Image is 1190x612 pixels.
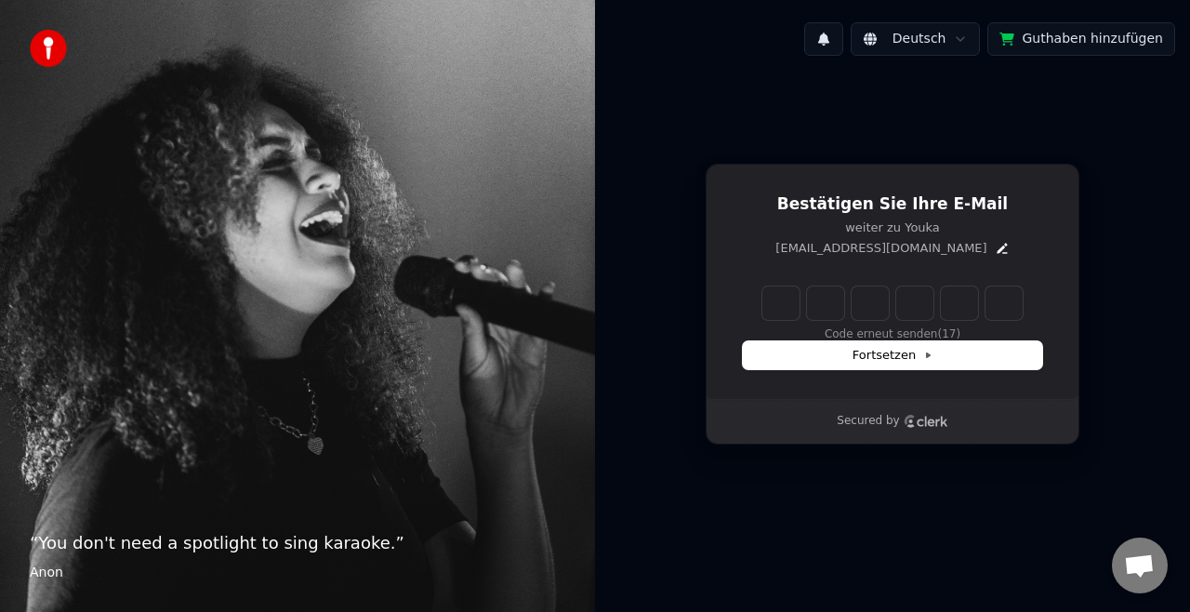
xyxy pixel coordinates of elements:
button: Guthaben hinzufügen [987,22,1175,56]
button: Fortsetzen [743,341,1042,369]
p: weiter zu Youka [743,220,1042,236]
input: Enter verification code [762,286,1023,320]
p: [EMAIL_ADDRESS][DOMAIN_NAME] [775,240,986,257]
h1: Bestätigen Sie Ihre E-Mail [743,193,1042,216]
footer: Anon [30,564,565,582]
div: Chat öffnen [1112,538,1168,593]
a: Clerk logo [904,415,948,428]
p: “ You don't need a spotlight to sing karaoke. ” [30,530,565,556]
img: youka [30,30,67,67]
p: Secured by [837,414,899,429]
button: Edit [995,241,1010,256]
span: Fortsetzen [853,347,932,364]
